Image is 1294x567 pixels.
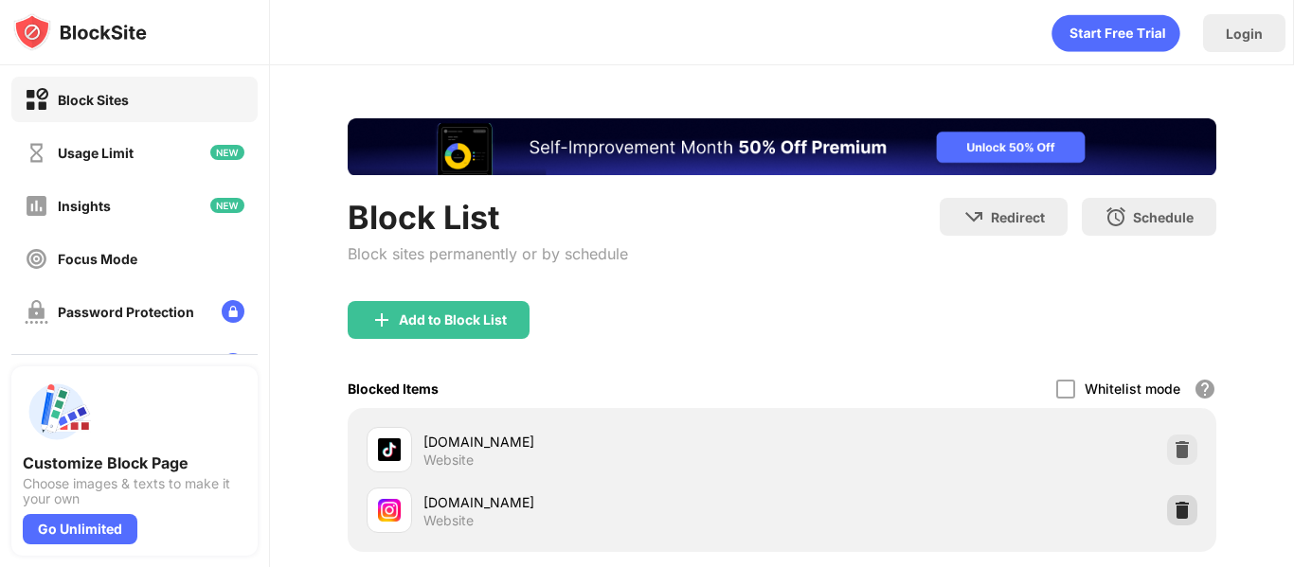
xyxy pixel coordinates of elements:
[423,492,782,512] div: [DOMAIN_NAME]
[222,353,244,376] img: lock-menu.svg
[378,438,401,461] img: favicons
[1085,381,1180,397] div: Whitelist mode
[378,499,401,522] img: favicons
[58,251,137,267] div: Focus Mode
[23,378,91,446] img: push-custom-page.svg
[399,312,507,328] div: Add to Block List
[423,432,782,452] div: [DOMAIN_NAME]
[423,452,474,469] div: Website
[348,244,628,263] div: Block sites permanently or by schedule
[25,88,48,112] img: block-on.svg
[348,118,1216,175] iframe: Banner
[23,476,246,506] div: Choose images & texts to make it your own
[222,300,244,323] img: lock-menu.svg
[25,353,48,377] img: customize-block-page-off.svg
[58,198,111,214] div: Insights
[13,13,147,51] img: logo-blocksite.svg
[25,194,48,218] img: insights-off.svg
[348,198,628,237] div: Block List
[58,304,194,320] div: Password Protection
[1133,209,1194,225] div: Schedule
[23,514,137,544] div: Go Unlimited
[423,512,474,529] div: Website
[58,145,134,161] div: Usage Limit
[25,141,48,165] img: time-usage-off.svg
[23,453,246,472] div: Customize Block Page
[25,247,48,271] img: focus-off.svg
[1051,14,1180,52] div: animation
[210,198,244,213] img: new-icon.svg
[991,209,1045,225] div: Redirect
[25,300,48,324] img: password-protection-off.svg
[348,381,439,397] div: Blocked Items
[1226,26,1263,42] div: Login
[210,145,244,160] img: new-icon.svg
[58,92,129,108] div: Block Sites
